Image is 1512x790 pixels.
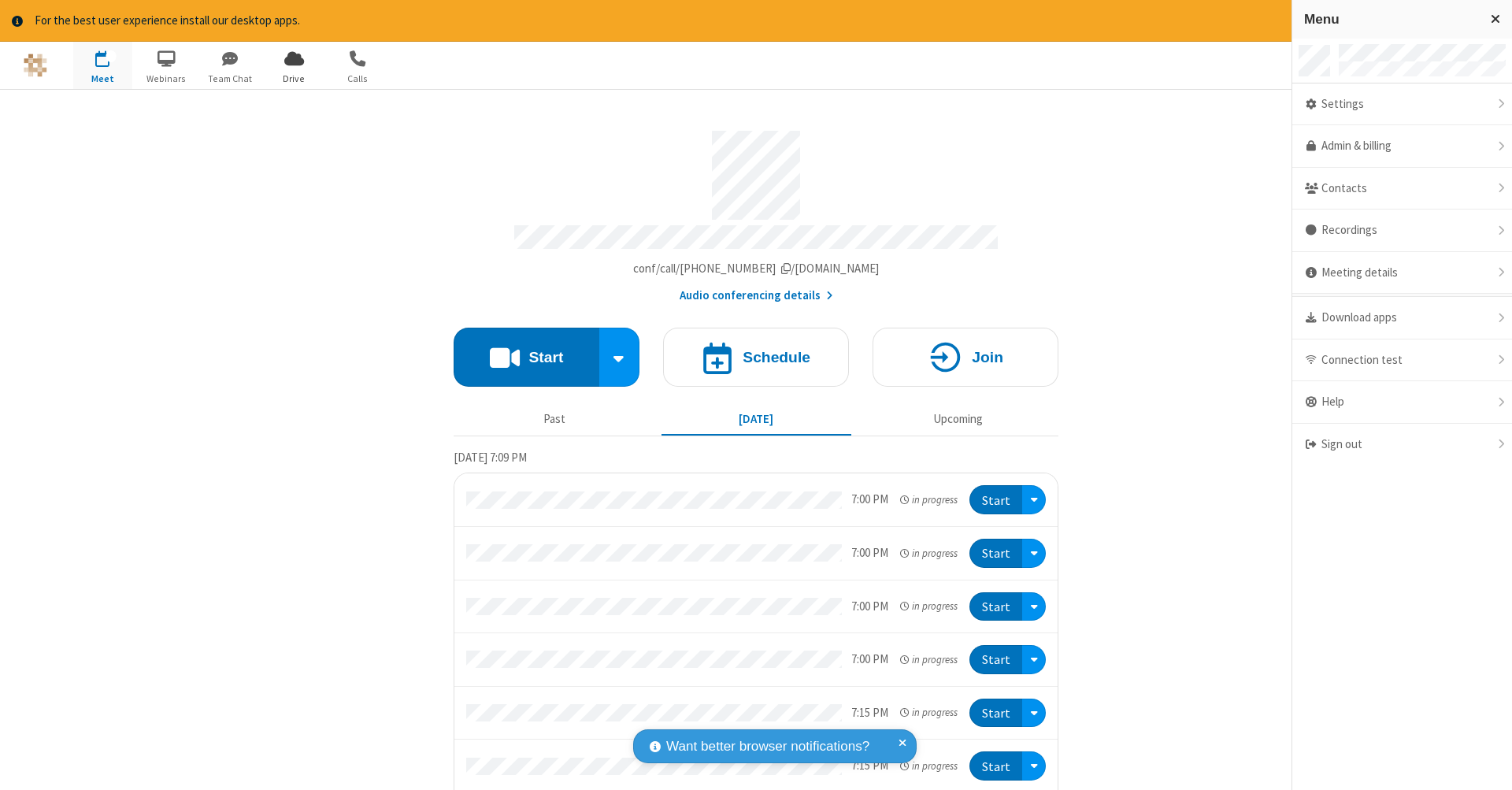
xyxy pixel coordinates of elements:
span: Calls [328,72,387,86]
div: 7:00 PM [851,544,888,562]
div: Start conference options [599,328,640,387]
div: Open menu [1290,42,1512,89]
div: 7:00 PM [851,651,888,669]
img: QA Selenium DO NOT DELETE OR CHANGE [24,54,47,77]
button: Start [969,485,1022,514]
h4: Start [528,350,563,365]
span: Want better browser notifications? [666,736,869,757]
span: [DATE] 7:09 PM [454,450,527,465]
em: in progress [900,599,958,614]
em: in progress [900,492,958,507]
em: in progress [900,705,958,720]
button: Start [969,699,1022,728]
button: [DATE] [661,405,851,435]
div: Sign out [1292,424,1512,465]
div: Settings [1292,83,1512,126]
button: Start [969,592,1022,621]
div: Open menu [1022,539,1046,568]
div: 7:00 PM [851,491,888,509]
button: Copy my meeting room linkCopy my meeting room link [633,260,880,278]
div: 9 [106,50,117,62]
div: Download apps [1292,297,1512,339]
button: Schedule [663,328,849,387]
button: Start [969,645,1022,674]
em: in progress [900,758,958,773]
button: Join [873,328,1058,387]
section: Account details [454,119,1058,304]
h4: Join [972,350,1003,365]
span: Team Chat [201,72,260,86]
span: Meet [73,72,132,86]
div: Open menu [1022,751,1046,781]
button: Start [969,539,1022,568]
div: Open menu [1022,699,1046,728]
h4: Schedule [743,350,810,365]
button: Logo [6,42,65,89]
div: Contacts [1292,168,1512,210]
iframe: Chat [1473,749,1500,779]
span: Copy my meeting room link [633,261,880,276]
div: Connection test [1292,339,1512,382]
div: 7:00 PM [851,598,888,616]
span: Webinars [137,72,196,86]
em: in progress [900,652,958,667]
button: Start [454,328,599,387]
div: Open menu [1022,485,1046,514]
span: Drive [265,72,324,86]
div: Meeting details [1292,252,1512,295]
h3: Menu [1304,12,1477,27]
div: Help [1292,381,1512,424]
button: Past [460,405,650,435]
div: 7:15 PM [851,704,888,722]
div: Open menu [1022,592,1046,621]
div: For the best user experience install our desktop apps. [35,12,1382,30]
div: Open menu [1022,645,1046,674]
button: Audio conferencing details [680,287,833,305]
div: Recordings [1292,210,1512,252]
button: Upcoming [863,405,1053,435]
button: Start [969,751,1022,781]
em: in progress [900,546,958,561]
a: Admin & billing [1292,125,1512,168]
